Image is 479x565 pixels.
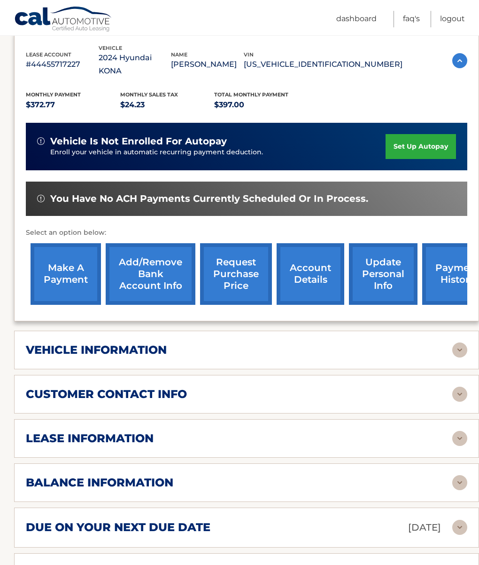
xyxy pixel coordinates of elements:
a: Dashboard [336,11,377,27]
p: [DATE] [408,519,441,536]
p: #44455717227 [26,58,99,71]
a: Logout [440,11,465,27]
span: lease account [26,51,71,58]
img: alert-white.svg [37,137,45,145]
p: [PERSON_NAME] [171,58,244,71]
span: vehicle [99,45,122,51]
a: make a payment [31,243,101,305]
img: alert-white.svg [37,195,45,202]
span: Monthly sales Tax [120,91,178,98]
p: $24.23 [120,98,215,111]
p: $372.77 [26,98,120,111]
p: Enroll your vehicle in automatic recurring payment deduction. [50,147,386,158]
img: accordion-rest.svg [452,520,467,535]
h2: lease information [26,431,154,446]
span: vehicle is not enrolled for autopay [50,135,227,147]
a: update personal info [349,243,417,305]
img: accordion-rest.svg [452,431,467,446]
h2: vehicle information [26,343,167,357]
img: accordion-active.svg [452,53,467,68]
h2: customer contact info [26,387,187,401]
a: set up autopay [386,134,456,159]
a: FAQ's [403,11,420,27]
span: Monthly Payment [26,91,81,98]
p: Select an option below: [26,227,467,239]
a: Add/Remove bank account info [106,243,195,305]
p: 2024 Hyundai KONA [99,51,171,78]
img: accordion-rest.svg [452,342,467,358]
a: request purchase price [200,243,272,305]
p: [US_VEHICLE_IDENTIFICATION_NUMBER] [244,58,402,71]
span: vin [244,51,254,58]
img: accordion-rest.svg [452,387,467,402]
h2: due on your next due date [26,520,210,534]
span: You have no ACH payments currently scheduled or in process. [50,193,368,205]
span: Total Monthly Payment [214,91,288,98]
p: $397.00 [214,98,309,111]
a: account details [277,243,344,305]
h2: balance information [26,476,173,490]
img: accordion-rest.svg [452,475,467,490]
span: name [171,51,187,58]
a: Cal Automotive [14,6,113,33]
